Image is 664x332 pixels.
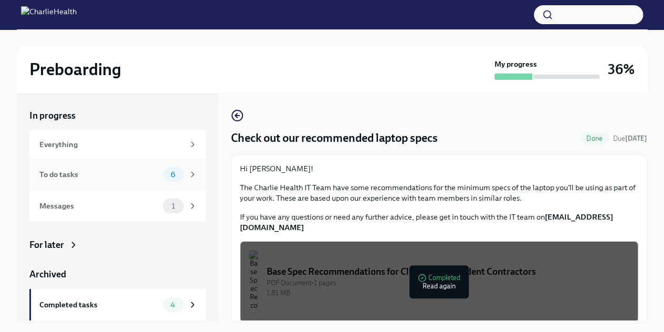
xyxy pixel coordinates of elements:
[29,289,206,320] a: Completed tasks4
[267,265,629,278] div: Base Spec Recommendations for Clinical Independent Contractors
[231,130,438,146] h4: Check out our recommended laptop specs
[240,212,638,233] p: If you have any questions or need any further advice, please get in touch with the IT team on
[494,59,537,69] strong: My progress
[164,171,182,179] span: 6
[613,134,647,142] span: Due
[29,130,206,159] a: Everything
[29,190,206,222] a: Messages1
[39,299,159,310] div: Completed tasks
[39,200,159,212] div: Messages
[39,169,159,180] div: To do tasks
[29,59,121,80] h2: Preboarding
[164,301,182,309] span: 4
[613,133,647,143] span: September 3rd, 2025 09:00
[29,268,206,281] a: Archived
[608,60,635,79] h3: 36%
[625,134,647,142] strong: [DATE]
[580,134,609,142] span: Done
[240,241,638,322] button: Base Spec Recommendations for Clinical Independent ContractorsPDF Document•1 pages1.81 MBComplete...
[240,163,638,174] p: Hi [PERSON_NAME]!
[267,288,629,298] div: 1.81 MB
[165,202,181,210] span: 1
[29,109,206,122] a: In progress
[29,238,64,251] div: For later
[267,278,629,288] div: PDF Document • 1 pages
[249,250,258,313] img: Base Spec Recommendations for Clinical Independent Contractors
[29,238,206,251] a: For later
[29,159,206,190] a: To do tasks6
[240,182,638,203] p: The Charlie Health IT Team have some recommendations for the minimum specs of the laptop you'll b...
[21,6,77,23] img: CharlieHealth
[39,139,184,150] div: Everything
